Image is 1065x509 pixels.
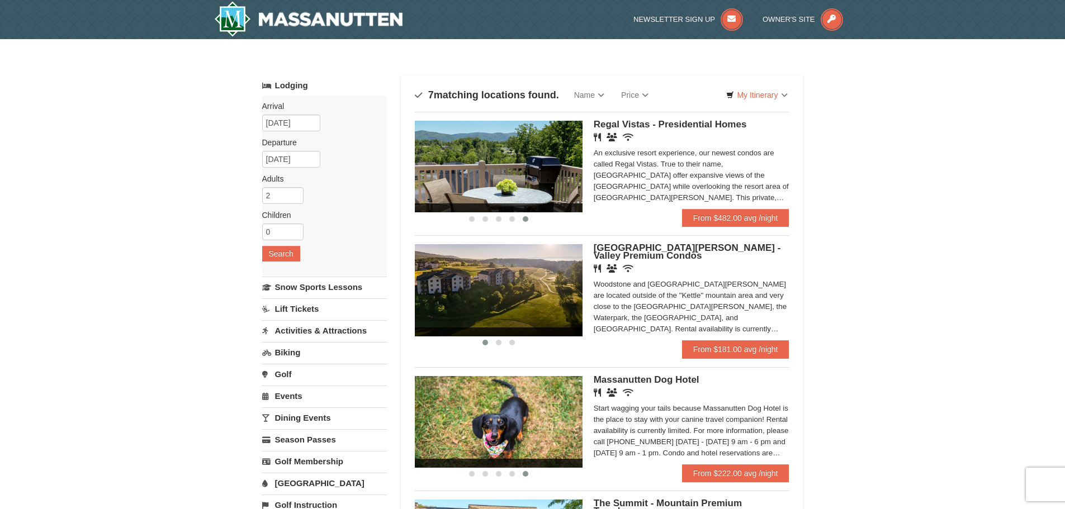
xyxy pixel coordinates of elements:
i: Wireless Internet (free) [623,388,633,397]
a: From $222.00 avg /night [682,464,789,482]
a: Newsletter Sign Up [633,15,743,23]
a: Golf Membership [262,451,387,472]
i: Banquet Facilities [607,133,617,141]
a: Season Passes [262,429,387,450]
label: Adults [262,173,378,184]
a: Name [566,84,613,106]
i: Restaurant [594,133,601,141]
a: Activities & Attractions [262,320,387,341]
a: Biking [262,342,387,363]
a: [GEOGRAPHIC_DATA] [262,473,387,493]
a: Snow Sports Lessons [262,277,387,297]
span: 7 [428,89,434,101]
i: Wireless Internet (free) [623,264,633,273]
a: Golf [262,364,387,384]
a: My Itinerary [719,87,794,103]
i: Wireless Internet (free) [623,133,633,141]
div: Start wagging your tails because Massanutten Dog Hotel is the place to stay with your canine trav... [594,403,789,459]
a: Price [613,84,657,106]
i: Banquet Facilities [607,388,617,397]
button: Search [262,246,300,261]
h4: matching locations found. [415,89,559,101]
a: Events [262,386,387,406]
span: Massanutten Dog Hotel [594,374,699,385]
img: Massanutten Resort Logo [214,1,403,37]
div: An exclusive resort experience, our newest condos are called Regal Vistas. True to their name, [G... [594,148,789,203]
span: Regal Vistas - Presidential Homes [594,119,747,130]
span: Owner's Site [763,15,815,23]
a: Lodging [262,75,387,96]
a: Massanutten Resort [214,1,403,37]
a: From $181.00 avg /night [682,340,789,358]
i: Banquet Facilities [607,264,617,273]
div: Woodstone and [GEOGRAPHIC_DATA][PERSON_NAME] are located outside of the "Kettle" mountain area an... [594,279,789,335]
i: Restaurant [594,264,601,273]
a: Lift Tickets [262,298,387,319]
label: Children [262,210,378,221]
label: Departure [262,137,378,148]
a: From $482.00 avg /night [682,209,789,227]
i: Restaurant [594,388,601,397]
label: Arrival [262,101,378,112]
span: [GEOGRAPHIC_DATA][PERSON_NAME] - Valley Premium Condos [594,242,781,261]
span: Newsletter Sign Up [633,15,715,23]
a: Dining Events [262,407,387,428]
a: Owner's Site [763,15,843,23]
